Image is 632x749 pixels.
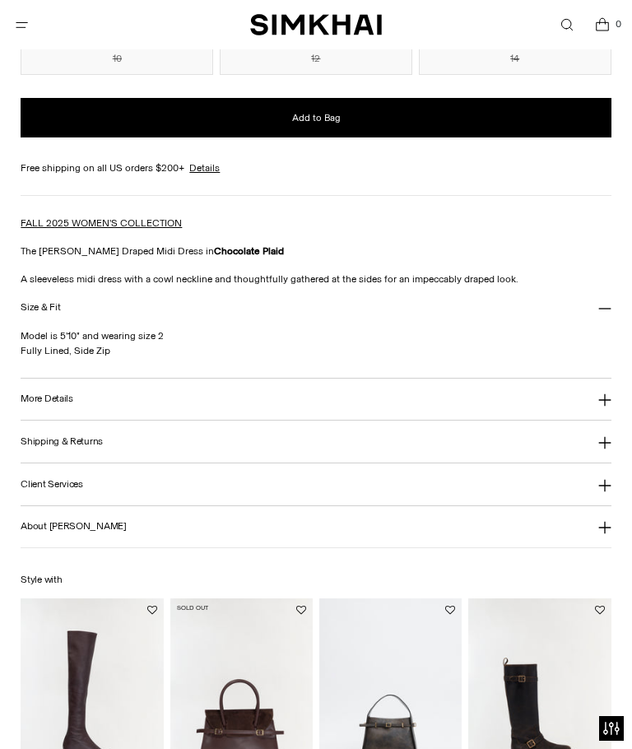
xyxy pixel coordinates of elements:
a: Details [189,160,220,175]
button: More Details [21,379,611,421]
button: 14 [419,42,611,75]
h3: Client Services [21,479,83,490]
button: Size & Fit [21,286,611,328]
a: Open cart modal [585,8,619,42]
button: Add to Wishlist [445,605,455,615]
h3: More Details [21,393,72,404]
button: Add to Wishlist [147,605,157,615]
p: Model is 5'10" and wearing size 2 Fully Lined, Side Zip [21,328,611,358]
p: A sleeveless midi dress with a cowl neckline and thoughtfully gathered at the sides for an impecc... [21,272,611,286]
h3: Size & Fit [21,302,60,313]
p: The [PERSON_NAME] Draped Midi Dress in [21,244,611,258]
button: About [PERSON_NAME] [21,506,611,548]
h3: Shipping & Returns [21,436,103,447]
button: Add to Wishlist [595,605,605,615]
span: 0 [611,16,625,31]
div: Free shipping on all US orders $200+ [21,160,611,175]
button: Add to Bag [21,98,611,137]
a: SIMKHAI [250,13,382,37]
button: Open menu modal [5,8,39,42]
h3: About [PERSON_NAME] [21,521,126,532]
span: Add to Bag [292,111,341,125]
button: 12 [220,42,412,75]
a: Open search modal [550,8,583,42]
button: Client Services [21,463,611,505]
button: 10 [21,42,213,75]
strong: Chocolate Plaid [214,245,284,257]
button: Shipping & Returns [21,421,611,463]
a: FALL 2025 WOMEN'S COLLECTION [21,217,182,229]
h6: Style with [21,575,611,585]
button: Add to Wishlist [296,605,306,615]
iframe: Sign Up via Text for Offers [13,686,166,736]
